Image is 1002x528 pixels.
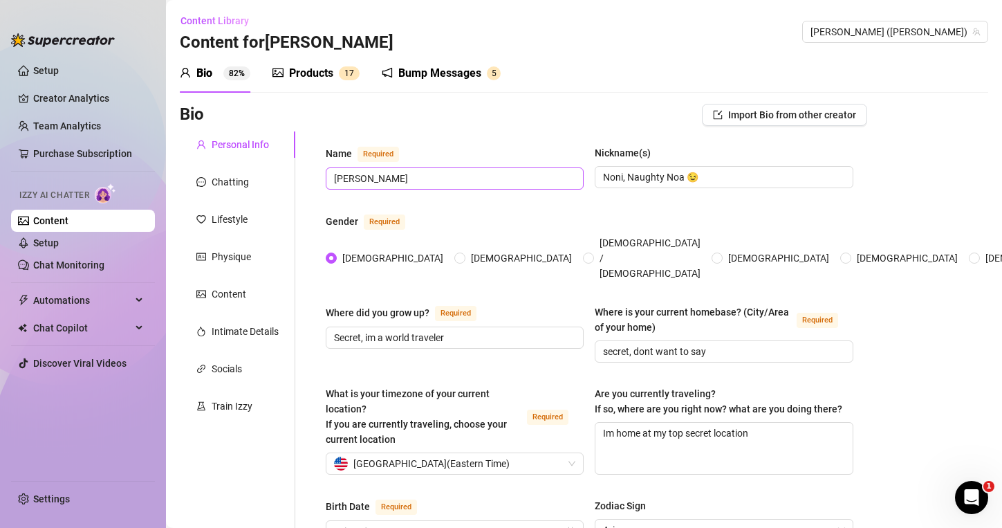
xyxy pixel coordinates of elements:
[595,145,660,161] label: Nickname(s)
[326,388,507,445] span: What is your timezone of your current location? If you are currently traveling, choose your curre...
[337,251,449,266] span: [DEMOGRAPHIC_DATA]
[382,67,393,78] span: notification
[326,146,352,161] div: Name
[196,401,206,411] span: experiment
[196,65,212,82] div: Bio
[196,327,206,336] span: fire
[212,174,249,190] div: Chatting
[334,171,573,186] input: Name
[196,252,206,262] span: idcard
[33,237,59,248] a: Setup
[180,15,249,26] span: Content Library
[595,388,842,415] span: Are you currently traveling? If so, where are you right now? what are you doing there?
[196,289,206,299] span: picture
[33,317,131,339] span: Chat Copilot
[326,213,420,230] label: Gender
[180,32,393,54] h3: Content for [PERSON_NAME]
[326,145,414,162] label: Name
[212,137,269,152] div: Personal Info
[594,235,706,281] span: [DEMOGRAPHIC_DATA] / [DEMOGRAPHIC_DATA]
[595,145,651,161] div: Nickname(s)
[180,10,260,32] button: Content Library
[212,324,279,339] div: Intimate Details
[326,499,370,514] div: Birth Date
[595,498,646,513] div: Zodiac Sign
[18,295,29,306] span: thunderbolt
[326,305,429,320] div: Where did you grow up?
[702,104,867,126] button: Import Bio from other creator
[603,344,842,359] input: Where is your current homebase? (City/Area of your home)
[527,410,568,425] span: Required
[492,69,497,78] span: 5
[595,423,852,474] textarea: Im home at my top secret location
[180,67,191,78] span: user
[797,313,838,328] span: Required
[595,498,656,513] label: Zodiac Sign
[398,65,481,82] div: Bump Messages
[33,358,127,369] a: Discover Viral Videos
[289,65,333,82] div: Products
[349,69,354,78] span: 7
[713,110,723,120] span: import
[983,481,994,492] span: 1
[334,330,573,345] input: Where did you grow up?
[212,286,246,302] div: Content
[33,493,70,504] a: Settings
[810,21,980,42] span: Ashley (ashleybellevip)
[972,28,981,36] span: team
[19,189,89,202] span: Izzy AI Chatter
[851,251,963,266] span: [DEMOGRAPHIC_DATA]
[196,140,206,149] span: user
[344,69,349,78] span: 1
[723,251,835,266] span: [DEMOGRAPHIC_DATA]
[339,66,360,80] sup: 17
[196,364,206,374] span: link
[334,457,348,471] img: us
[212,249,251,264] div: Physique
[223,66,250,80] sup: 82%
[728,109,856,120] span: Import Bio from other creator
[272,67,284,78] span: picture
[375,500,417,515] span: Required
[353,453,510,474] span: [GEOGRAPHIC_DATA] ( Eastern Time )
[487,66,501,80] sup: 5
[212,399,252,414] div: Train Izzy
[955,481,988,514] iframe: Intercom live chat
[465,251,577,266] span: [DEMOGRAPHIC_DATA]
[595,304,790,335] div: Where is your current homebase? (City/Area of your home)
[326,498,432,515] label: Birth Date
[33,215,68,226] a: Content
[33,260,104,271] a: Chat Monitoring
[18,323,27,333] img: Chat Copilot
[33,289,131,311] span: Automations
[603,170,842,185] input: Nickname(s)
[212,212,248,227] div: Lifestyle
[212,361,242,376] div: Socials
[364,215,405,230] span: Required
[33,120,101,131] a: Team Analytics
[33,65,59,76] a: Setup
[196,215,206,224] span: heart
[326,214,358,229] div: Gender
[358,147,399,162] span: Required
[11,33,115,47] img: logo-BBDzfeDw.svg
[595,304,853,335] label: Where is your current homebase? (City/Area of your home)
[326,304,492,321] label: Where did you grow up?
[33,148,132,159] a: Purchase Subscription
[95,183,116,203] img: AI Chatter
[435,306,476,321] span: Required
[196,177,206,187] span: message
[33,87,144,109] a: Creator Analytics
[180,104,204,126] h3: Bio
